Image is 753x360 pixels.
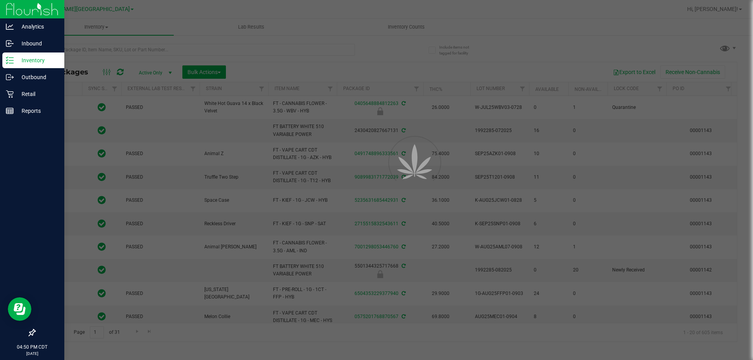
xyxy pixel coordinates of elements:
[6,56,14,64] inline-svg: Inventory
[14,89,61,99] p: Retail
[14,39,61,48] p: Inbound
[8,297,31,321] iframe: Resource center
[6,23,14,31] inline-svg: Analytics
[6,107,14,115] inline-svg: Reports
[6,73,14,81] inline-svg: Outbound
[14,56,61,65] p: Inventory
[4,351,61,356] p: [DATE]
[14,22,61,31] p: Analytics
[6,40,14,47] inline-svg: Inbound
[14,72,61,82] p: Outbound
[4,344,61,351] p: 04:50 PM CDT
[14,106,61,116] p: Reports
[6,90,14,98] inline-svg: Retail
